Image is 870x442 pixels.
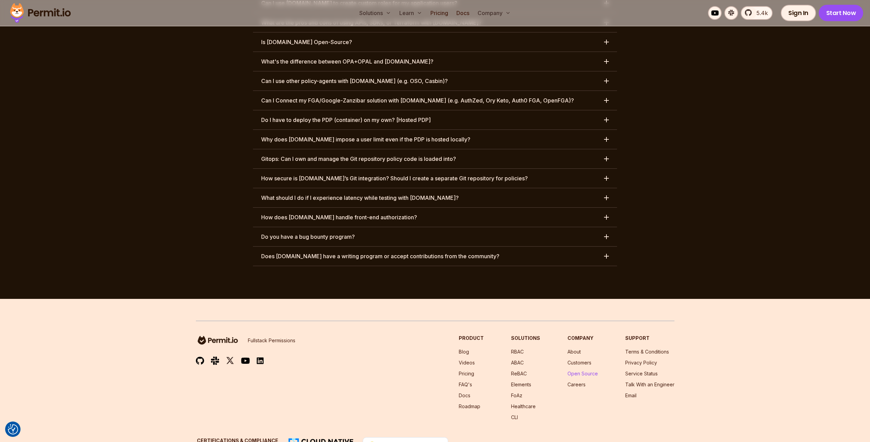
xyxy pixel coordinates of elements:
[261,155,456,163] h3: Gitops: Can I own and manage the Git repository policy code is loaded into?
[741,6,773,20] a: 5.4k
[752,9,768,17] span: 5.4k
[567,349,581,355] a: About
[567,371,598,376] a: Open Source
[459,349,469,355] a: Blog
[261,96,574,105] h3: Can I Connect my FGA/Google-Zanzibar solution with [DOMAIN_NAME] (e.g. AuthZed, Ory Keto, Auth0 F...
[454,6,472,20] a: Docs
[253,188,617,207] button: What should I do if I experience latency while testing with [DOMAIN_NAME]?
[261,57,433,66] h3: What's the difference between OPA+OPAL and [DOMAIN_NAME]?
[459,335,484,342] h3: Product
[253,32,617,52] button: Is [DOMAIN_NAME] Open-Source?
[475,6,513,20] button: Company
[567,382,586,387] a: Careers
[357,6,394,20] button: Solutions
[511,360,524,365] a: ABAC
[459,382,472,387] a: FAQ's
[511,349,524,355] a: RBAC
[253,169,617,188] button: How secure is [DOMAIN_NAME]’s Git integration? Should I create a separate Git repository for poli...
[8,424,18,434] button: Consent Preferences
[248,337,295,344] p: Fullstack Permissions
[625,360,657,365] a: Privacy Policy
[261,77,448,85] h3: Can I use other policy-agents with [DOMAIN_NAME] (e.g. OSO, Casbin)?
[261,252,499,260] h3: Does [DOMAIN_NAME] have a writing program or accept contributions from the community?
[261,233,355,241] h3: Do you have a bug bounty program?
[196,357,204,365] img: github
[511,382,531,387] a: Elements
[261,38,352,46] h3: Is [DOMAIN_NAME] Open-Source?
[459,403,480,409] a: Roadmap
[253,91,617,110] button: Can I Connect my FGA/Google-Zanzibar solution with [DOMAIN_NAME] (e.g. AuthZed, Ory Keto, Auth0 F...
[261,174,528,182] h3: How secure is [DOMAIN_NAME]’s Git integration? Should I create a separate Git repository for poli...
[625,349,669,355] a: Terms & Conditions
[253,247,617,266] button: Does [DOMAIN_NAME] have a writing program or accept contributions from the community?
[397,6,425,20] button: Learn
[567,360,591,365] a: Customers
[7,1,74,25] img: Permit logo
[253,227,617,246] button: Do you have a bug bounty program?
[459,371,474,376] a: Pricing
[428,6,451,20] a: Pricing
[625,371,658,376] a: Service Status
[511,414,518,420] a: CLI
[511,392,522,398] a: FoAz
[625,335,674,342] h3: Support
[226,356,234,365] img: twitter
[261,135,470,143] h3: Why does [DOMAIN_NAME] impose a user limit even if the PDP is hosted locally?
[8,424,18,434] img: Revisit consent button
[819,5,864,21] a: Start Now
[196,335,240,346] img: logo
[261,213,417,221] h3: How does [DOMAIN_NAME] handle front-end authorization?
[567,335,598,342] h3: Company
[257,357,264,365] img: linkedin
[253,71,617,91] button: Can I use other policy-agents with [DOMAIN_NAME] (e.g. OSO, Casbin)?
[253,110,617,129] button: Do I have to deploy the PDP (container) on my own? [Hosted PDP]
[261,116,431,124] h3: Do I have to deploy the PDP (container) on my own? [Hosted PDP]
[211,356,219,365] img: slack
[253,208,617,227] button: How does [DOMAIN_NAME] handle front-end authorization?
[261,194,459,202] h3: What should I do if I experience latency while testing with [DOMAIN_NAME]?
[625,392,637,398] a: Email
[459,392,470,398] a: Docs
[511,371,527,376] a: ReBAC
[625,382,674,387] a: Talk With an Engineer
[253,149,617,168] button: Gitops: Can I own and manage the Git repository policy code is loaded into?
[253,130,617,149] button: Why does [DOMAIN_NAME] impose a user limit even if the PDP is hosted locally?
[511,403,536,409] a: Healthcare
[781,5,816,21] a: Sign In
[253,52,617,71] button: What's the difference between OPA+OPAL and [DOMAIN_NAME]?
[511,335,540,342] h3: Solutions
[459,360,475,365] a: Videos
[241,357,250,364] img: youtube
